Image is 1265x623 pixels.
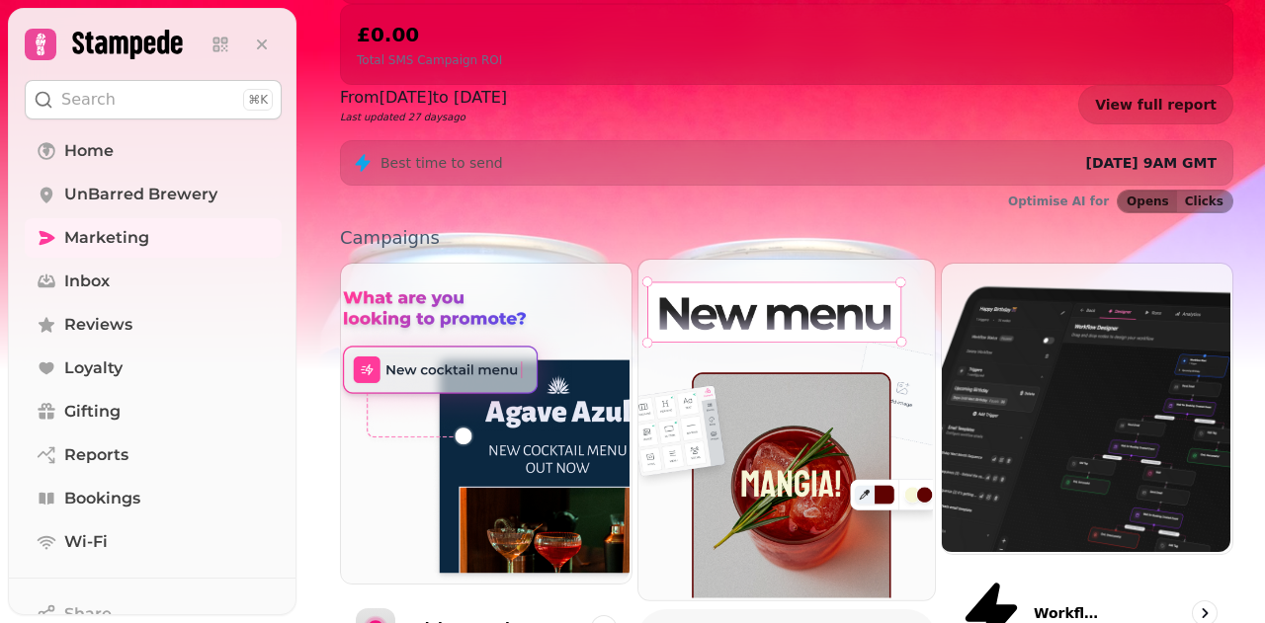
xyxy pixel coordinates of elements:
img: Email [636,258,933,598]
a: View full report [1078,85,1233,124]
a: UnBarred Brewery [25,175,282,214]
span: Gifting [64,400,121,424]
span: Bookings [64,487,140,510]
div: ⌘K [243,89,273,111]
a: Home [25,131,282,171]
button: Search⌘K [25,80,282,119]
span: Loyalty [64,356,123,380]
span: Inbox [64,270,110,293]
span: Opens [1127,195,1169,207]
p: Optimise AI for [1008,194,1109,209]
a: Reports [25,435,282,475]
a: Reviews [25,305,282,345]
span: Reports [64,443,128,467]
a: Loyalty [25,349,282,388]
span: [DATE] 9AM GMT [1085,155,1217,171]
a: Marketing [25,218,282,258]
a: Gifting [25,392,282,431]
p: Workflows (beta) [1034,603,1099,623]
p: Search [61,88,116,112]
svg: go to [1195,603,1215,623]
span: UnBarred Brewery [64,183,217,206]
p: Best time to send [380,153,503,173]
span: Marketing [64,226,149,250]
span: Wi-Fi [64,530,108,554]
p: Total SMS Campaign ROI [357,52,502,68]
a: Bookings [25,479,282,518]
button: Opens [1118,191,1177,212]
p: From [DATE] to [DATE] [340,86,507,110]
img: Workflows (beta) [940,262,1230,552]
p: Campaigns [340,229,1233,247]
a: Wi-Fi [25,522,282,562]
h2: £0.00 [357,21,502,48]
a: Inbox [25,262,282,301]
button: Clicks [1177,191,1232,212]
span: Home [64,139,114,163]
img: Quick Campaign [339,262,630,582]
span: Reviews [64,313,132,337]
p: Last updated 27 days ago [340,110,507,124]
span: Clicks [1185,195,1223,207]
